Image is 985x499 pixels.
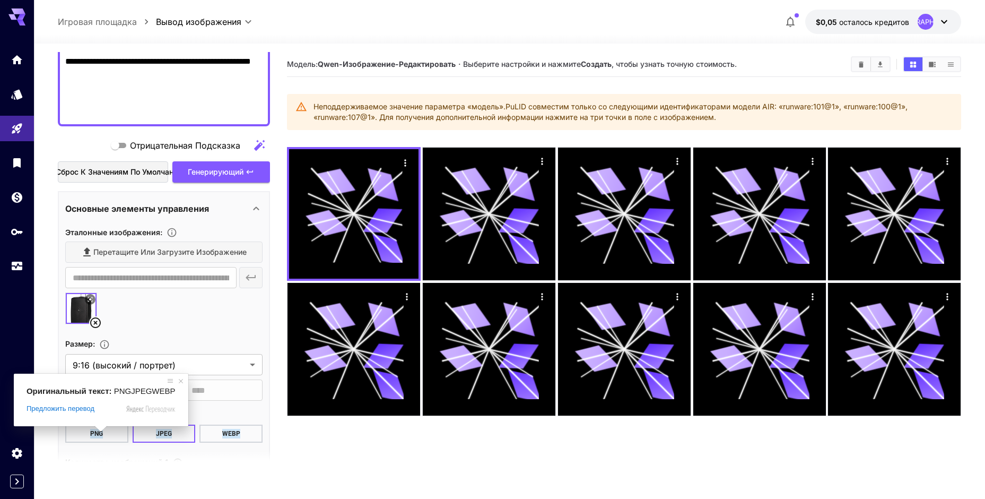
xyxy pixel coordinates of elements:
[156,16,241,27] ya-tr-span: Вывод изображения
[58,15,137,28] a: Игровая площадка
[65,203,209,214] ya-tr-span: Основные элементы управления
[942,57,960,71] button: Показывать изображения в виде списка
[581,59,612,68] ya-tr-span: Создать
[199,425,263,443] button: WEBP
[534,153,550,169] div: Действия
[318,59,456,68] ya-tr-span: Qwen-Изображение-Редактировать
[669,288,685,304] div: Действия
[95,339,114,350] button: Настройте размеры создаваемого изображения, указав его ширину и высоту в пикселях, или выберите о...
[160,228,162,237] ya-tr-span: :
[852,57,870,71] button: Четкие изображения
[939,153,955,169] div: Действия
[851,56,891,72] div: Четкие изображенияСкачать Все
[156,429,172,438] ya-tr-span: JPEG
[56,166,184,179] ya-tr-span: Сброс к значениям по умолчанию
[458,58,461,71] p: ·
[11,53,23,66] div: Главная
[27,386,112,395] span: Оригинальный текст:
[11,156,23,169] div: Библиотека
[379,113,716,122] ya-tr-span: Для получения дополнительной информации нажмите на три точки в поле с изображением.
[939,288,955,304] div: Действия
[65,425,128,443] button: PNG
[10,475,24,488] button: Свернуть боковую панель
[816,16,909,28] div: $0.05
[11,122,23,135] div: Игровая площадка
[73,360,176,371] ya-tr-span: 9:16 (высокий / портрет)
[188,167,243,176] ya-tr-span: Генерирующий
[313,102,505,111] ya-tr-span: Неподдерживаемое значение параметра «модель».
[58,15,156,28] nav: панировочный сухарь
[669,153,685,169] div: Действия
[816,18,837,27] ya-tr-span: $0,05
[130,140,240,151] ya-tr-span: Отрицательная Подсказка
[65,196,263,221] div: Основные элементы управления
[463,59,581,68] ya-tr-span: Выберите настройки и нажмите
[114,386,176,395] span: PNGJPEGWEBP
[172,161,270,183] button: Генерирующий
[804,288,820,304] div: Действия
[399,288,415,304] div: Действия
[162,227,181,238] button: Загрузите эталонное изображение для получения результата. Это необходимо для преобразования изобр...
[11,191,23,204] div: Кошелек
[887,19,964,25] ya-tr-span: [DEMOGRAPHIC_DATA]
[903,56,961,72] div: Показывать изображения в виде сеткиПоказывать изображения при просмотре видеоПоказывать изображен...
[904,57,922,71] button: Показывать изображения в виде сетки
[11,88,23,101] div: Модели
[612,59,737,68] ya-tr-span: , чтобы узнать точную стоимость.
[65,339,93,348] ya-tr-span: Размер
[397,154,413,170] div: Действия
[923,57,942,71] button: Показывать изображения при просмотре видео
[805,10,961,34] button: $0.05[DEMOGRAPHIC_DATA]
[133,425,196,443] button: JPEG
[534,288,550,304] div: Действия
[93,339,95,348] ya-tr-span: :
[11,446,23,460] div: Настройки
[11,225,23,238] div: Ключи API
[287,59,318,68] ya-tr-span: Модель:
[11,260,23,273] div: Использование
[313,102,908,122] ya-tr-span: PuLID совместим только со следующими идентификаторами модели AIR: «runware:101@1», «runware:100@1...
[839,18,909,27] ya-tr-span: осталось кредитов
[27,404,94,414] span: Предложить перевод
[871,57,890,71] button: Скачать Все
[58,161,168,183] button: Сброс к значениям по умолчанию
[222,429,240,438] ya-tr-span: WEBP
[65,228,160,237] ya-tr-span: Эталонные изображения
[90,429,103,438] ya-tr-span: PNG
[804,153,820,169] div: Действия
